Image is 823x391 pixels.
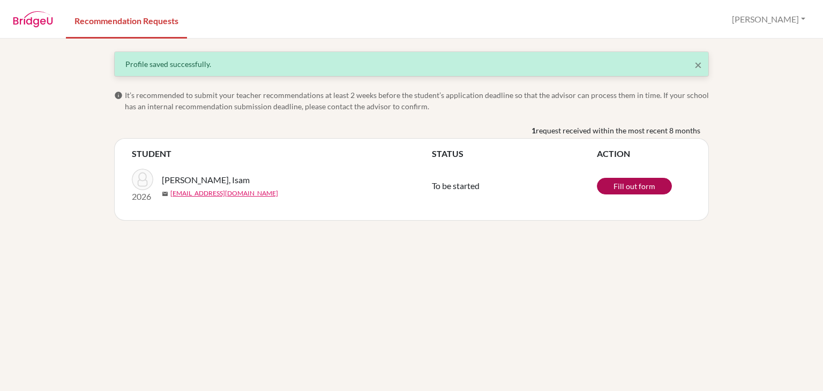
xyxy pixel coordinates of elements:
[432,147,597,160] th: STATUS
[536,125,700,136] span: request received within the most recent 8 months
[114,91,123,100] span: info
[162,191,168,197] span: mail
[132,147,432,160] th: STUDENT
[597,147,691,160] th: ACTION
[694,58,702,71] button: Close
[132,169,153,190] img: Al Shanti, Isam
[132,190,153,203] p: 2026
[162,174,250,186] span: [PERSON_NAME], Isam
[532,125,536,136] b: 1
[727,9,810,29] button: [PERSON_NAME]
[125,89,709,112] span: It’s recommended to submit your teacher recommendations at least 2 weeks before the student’s app...
[13,11,53,27] img: BridgeU logo
[125,58,698,70] div: Profile saved successfully.
[432,181,480,191] span: To be started
[66,2,187,39] a: Recommendation Requests
[694,57,702,72] span: ×
[170,189,278,198] a: [EMAIL_ADDRESS][DOMAIN_NAME]
[597,178,672,194] a: Fill out form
